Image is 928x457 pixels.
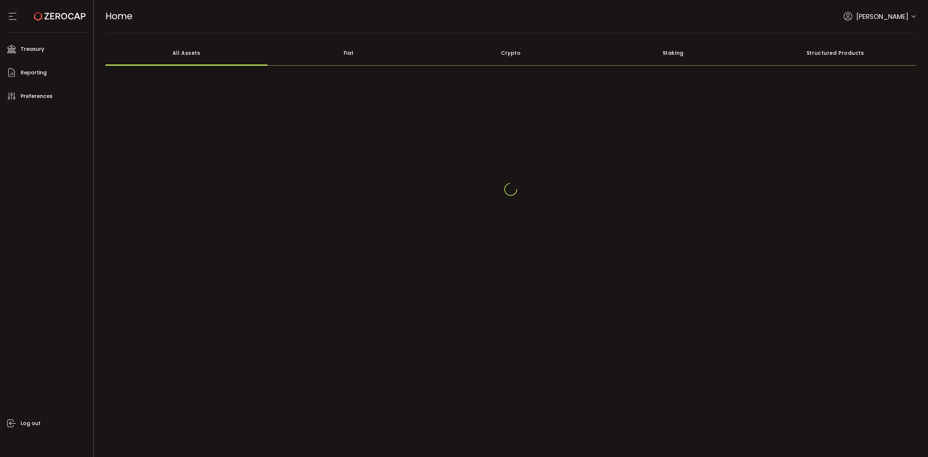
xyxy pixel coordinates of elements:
[21,91,53,102] span: Preferences
[856,12,908,21] span: [PERSON_NAME]
[21,67,47,78] span: Reporting
[592,40,754,66] div: Staking
[430,40,592,66] div: Crypto
[105,40,268,66] div: All Assets
[21,44,44,54] span: Treasury
[21,418,41,429] span: Log out
[268,40,430,66] div: Fiat
[754,40,917,66] div: Structured Products
[105,10,132,22] span: Home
